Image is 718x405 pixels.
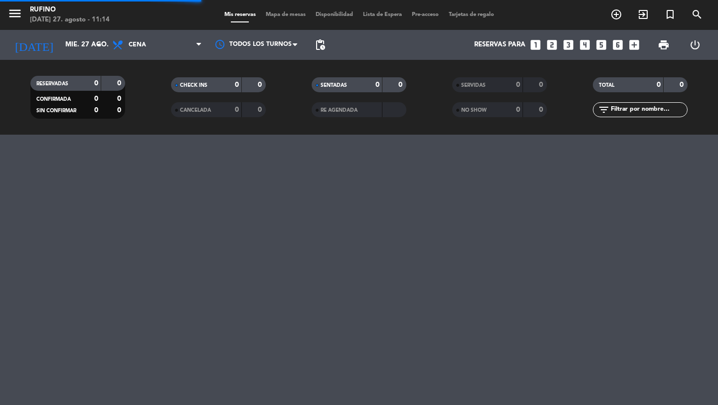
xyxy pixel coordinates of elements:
[93,39,105,51] i: arrow_drop_down
[219,12,261,17] span: Mis reservas
[36,108,76,113] span: SIN CONFIRMAR
[539,81,545,88] strong: 0
[261,12,311,17] span: Mapa de mesas
[628,38,641,51] i: add_box
[689,39,701,51] i: power_settings_new
[180,108,211,113] span: CANCELADA
[235,106,239,113] strong: 0
[129,41,146,48] span: Cena
[474,41,526,49] span: Reservas para
[398,81,404,88] strong: 0
[311,12,358,17] span: Disponibilidad
[664,8,676,20] i: turned_in_not
[516,81,520,88] strong: 0
[180,83,207,88] span: CHECK INS
[235,81,239,88] strong: 0
[444,12,499,17] span: Tarjetas de regalo
[358,12,407,17] span: Lista de Espera
[117,107,123,114] strong: 0
[610,8,622,20] i: add_circle_outline
[657,81,661,88] strong: 0
[539,106,545,113] strong: 0
[598,104,610,116] i: filter_list
[321,83,347,88] span: SENTADAS
[461,83,486,88] span: SERVIDAS
[610,104,687,115] input: Filtrar por nombre...
[7,6,22,21] i: menu
[595,38,608,51] i: looks_5
[637,8,649,20] i: exit_to_app
[562,38,575,51] i: looks_3
[117,95,123,102] strong: 0
[7,34,60,56] i: [DATE]
[94,95,98,102] strong: 0
[529,38,542,51] i: looks_one
[658,39,670,51] span: print
[545,38,558,51] i: looks_two
[30,15,110,25] div: [DATE] 27. agosto - 11:14
[36,81,68,86] span: RESERVADAS
[94,80,98,87] strong: 0
[461,108,487,113] span: NO SHOW
[599,83,614,88] span: TOTAL
[691,8,703,20] i: search
[7,6,22,24] button: menu
[611,38,624,51] i: looks_6
[578,38,591,51] i: looks_4
[679,30,711,60] div: LOG OUT
[258,106,264,113] strong: 0
[94,107,98,114] strong: 0
[516,106,520,113] strong: 0
[407,12,444,17] span: Pre-acceso
[258,81,264,88] strong: 0
[117,80,123,87] strong: 0
[36,97,71,102] span: CONFIRMADA
[680,81,686,88] strong: 0
[321,108,358,113] span: RE AGENDADA
[314,39,326,51] span: pending_actions
[375,81,379,88] strong: 0
[30,5,110,15] div: Rufino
